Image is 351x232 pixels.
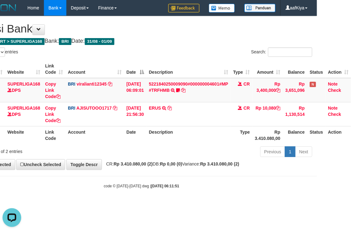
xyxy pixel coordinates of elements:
a: Copy 5221840250009090#000000004601#MP #TRFHMB to clipboard [181,88,185,93]
th: Type [231,126,252,144]
img: Feedback.jpg [168,4,200,12]
td: DPS [5,78,43,102]
a: Copy AJISUTOOO1717 to clipboard [113,106,118,111]
th: Description [147,126,231,144]
span: CR [244,81,250,86]
a: Toggle Descr [66,159,102,170]
span: Has Note [310,82,316,87]
th: Link Code [43,126,65,144]
td: [DATE] 21:56:30 [124,102,147,126]
span: BRI [68,106,75,111]
th: Account [65,126,124,144]
td: [DATE] 06:09:01 [124,78,147,102]
td: Rp 3,651,096 [283,78,307,102]
th: Status [307,60,326,78]
label: Search: [251,47,312,57]
span: BRI [68,81,75,86]
span: CR [244,106,250,111]
span: CR: DB: Variance: [103,161,239,166]
strong: [DATE] 06:11:51 [151,184,179,188]
th: Balance [283,60,307,78]
th: Link Code: activate to sort column ascending [43,60,65,78]
th: Status [307,126,326,144]
a: Note [328,106,338,111]
a: Check [328,112,341,117]
span: BRI [59,38,71,45]
th: Description: activate to sort column ascending [147,60,231,78]
th: Amount: activate to sort column ascending [252,60,283,78]
th: Type: activate to sort column ascending [231,60,252,78]
a: Copy viralianti12345 to clipboard [108,81,112,86]
a: SUPERLIGA168 [7,81,40,86]
img: Button%20Memo.svg [209,4,235,12]
a: Previous [260,146,285,157]
a: 1 [285,146,296,157]
td: Rp 10,080 [252,102,283,126]
a: viralianti12345 [77,81,107,86]
a: Check [328,88,341,93]
span: 31/08 - 01/09 [85,38,115,45]
button: Open LiveChat chat widget [2,2,21,21]
small: code © [DATE]-[DATE] dwg | [104,184,179,188]
th: Website: activate to sort column ascending [5,60,43,78]
input: Search: [268,47,312,57]
td: Rp 1,130,514 [283,102,307,126]
a: SUPERLIGA168 [7,106,40,111]
td: Rp 3,400,000 [252,78,283,102]
a: Uncheck Selected [16,159,65,170]
strong: Rp 3.410.080,00 (2) [114,161,153,166]
th: Date: activate to sort column descending [124,60,147,78]
img: panduan.png [244,4,276,12]
td: DPS [5,102,43,126]
th: Account: activate to sort column ascending [65,60,124,78]
a: Note [328,81,338,86]
a: Copy Rp 10,080 to clipboard [276,106,281,111]
a: Copy ERUS to clipboard [168,106,172,111]
a: ERUS [149,106,161,111]
a: Copy Link Code [45,106,60,123]
a: Copy Rp 3,400,000 to clipboard [276,88,281,93]
a: Next [295,146,312,157]
th: Date [124,126,147,144]
a: AJISUTOOO1717 [76,106,112,111]
th: Rp 3.410.080,00 [252,126,283,144]
strong: Rp 0,00 (0) [160,161,182,166]
th: Balance [283,126,307,144]
strong: Rp 3.410.080,00 (2) [200,161,239,166]
a: 5221840250009090#000000004601#MP #TRFHMB [149,81,228,93]
th: Website [5,126,43,144]
a: Copy Link Code [45,81,60,99]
